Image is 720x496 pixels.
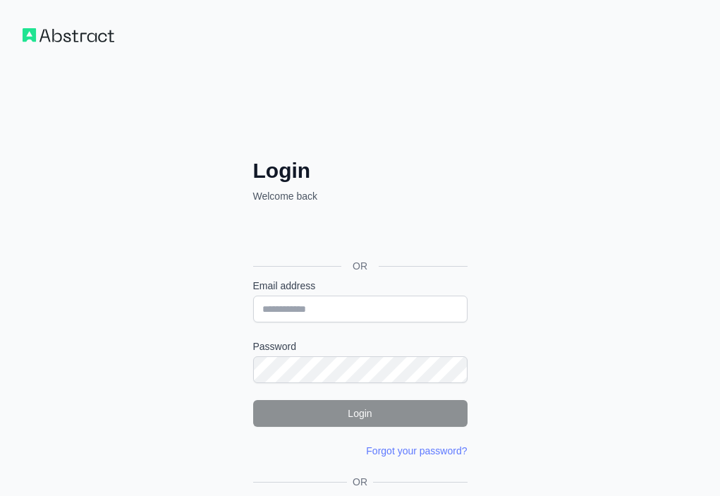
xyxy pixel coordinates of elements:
a: Forgot your password? [366,445,467,456]
label: Password [253,339,468,353]
p: Welcome back [253,189,468,203]
h2: Login [253,158,468,183]
span: OR [341,259,379,273]
iframe: Przycisk Zaloguj się przez Google [246,219,472,250]
img: Workflow [23,28,114,42]
span: OR [347,475,373,489]
button: Login [253,400,468,427]
label: Email address [253,279,468,293]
